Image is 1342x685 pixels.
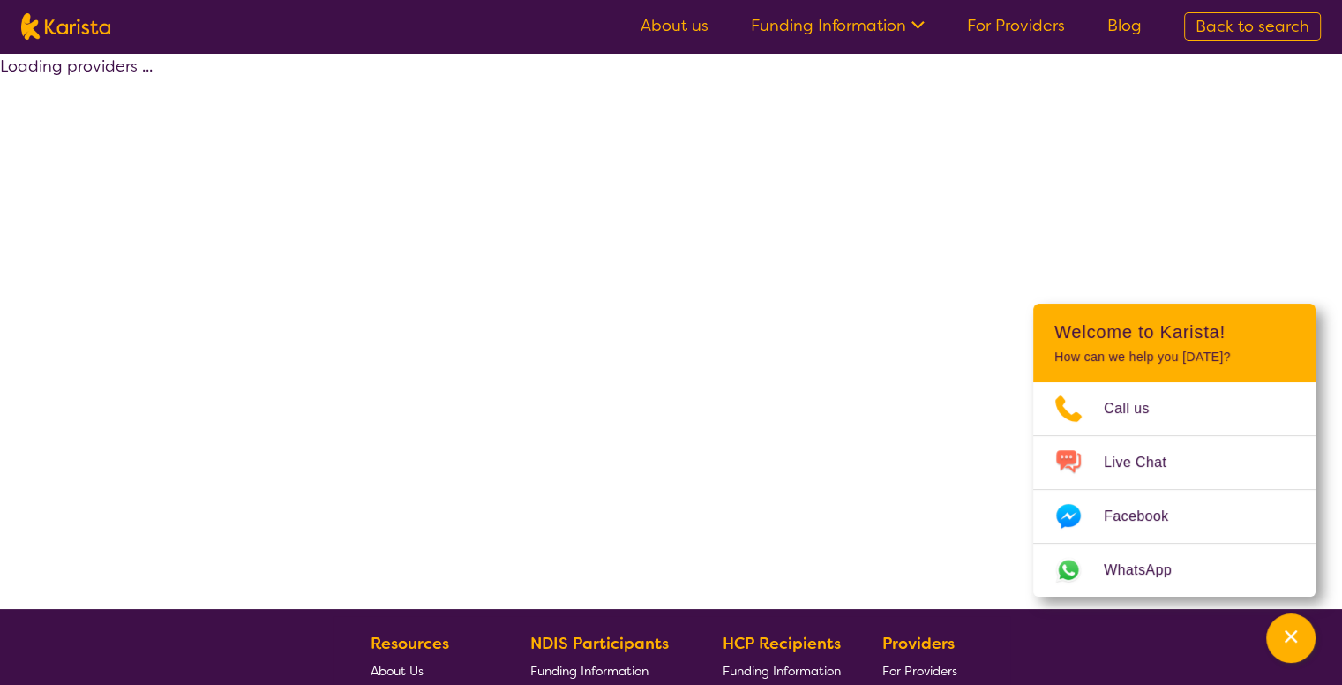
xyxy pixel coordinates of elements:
[530,657,682,684] a: Funding Information
[641,15,708,36] a: About us
[530,663,649,679] span: Funding Information
[21,13,110,40] img: Karista logo
[723,657,841,684] a: Funding Information
[1266,613,1316,663] button: Channel Menu
[1196,16,1309,37] span: Back to search
[1054,321,1294,342] h2: Welcome to Karista!
[882,663,957,679] span: For Providers
[530,633,669,654] b: NDIS Participants
[1033,304,1316,597] div: Channel Menu
[723,663,841,679] span: Funding Information
[1107,15,1142,36] a: Blog
[371,633,449,654] b: Resources
[1104,449,1188,476] span: Live Chat
[1054,350,1294,365] p: How can we help you [DATE]?
[1104,557,1193,583] span: WhatsApp
[1033,544,1316,597] a: Web link opens in a new tab.
[882,633,955,654] b: Providers
[1104,395,1171,422] span: Call us
[723,633,841,654] b: HCP Recipients
[882,657,964,684] a: For Providers
[751,15,925,36] a: Funding Information
[1104,503,1189,530] span: Facebook
[371,657,489,684] a: About Us
[1033,382,1316,597] ul: Choose channel
[371,663,424,679] span: About Us
[1184,12,1321,41] a: Back to search
[967,15,1065,36] a: For Providers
